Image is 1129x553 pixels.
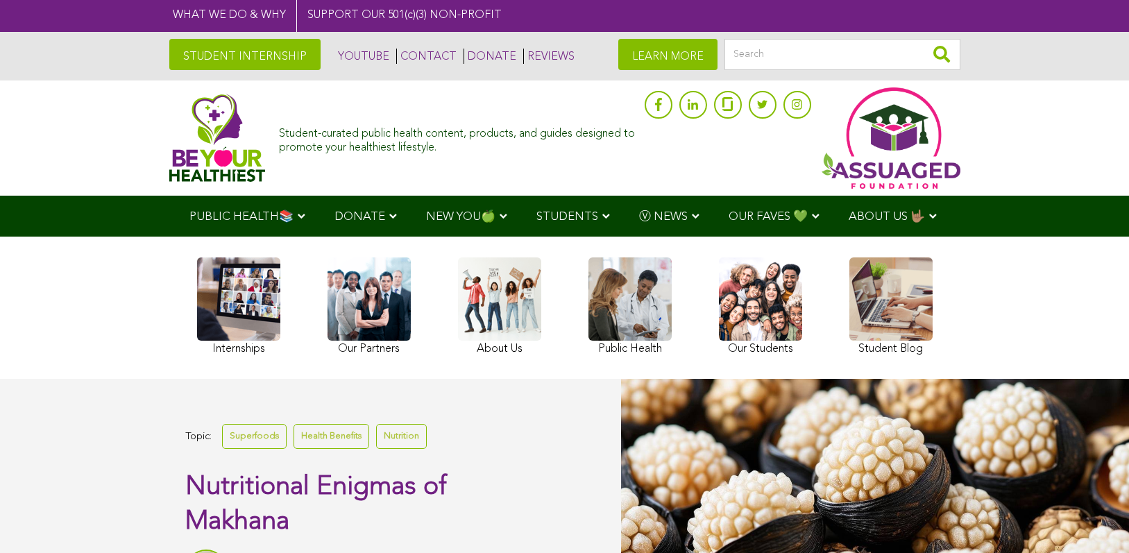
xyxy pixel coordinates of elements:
a: Nutrition [376,424,427,448]
a: REVIEWS [523,49,575,64]
a: YOUTUBE [334,49,389,64]
span: ABOUT US 🤟🏽 [849,211,925,223]
img: Assuaged [169,94,266,182]
span: Nutritional Enigmas of Makhana [185,474,447,535]
a: DONATE [464,49,516,64]
span: DONATE [334,211,385,223]
span: Topic: [185,427,212,446]
a: STUDENT INTERNSHIP [169,39,321,70]
span: NEW YOU🍏 [426,211,495,223]
span: STUDENTS [536,211,598,223]
span: Ⓥ NEWS [639,211,688,223]
div: Navigation Menu [169,196,960,237]
span: PUBLIC HEALTH📚 [189,211,294,223]
span: OUR FAVES 💚 [729,211,808,223]
img: Assuaged App [822,87,960,189]
a: Superfoods [222,424,287,448]
img: glassdoor [722,97,732,111]
a: CONTACT [396,49,457,64]
a: Health Benefits [294,424,369,448]
input: Search [724,39,960,70]
a: LEARN MORE [618,39,718,70]
iframe: Chat Widget [1060,486,1129,553]
div: Student-curated public health content, products, and guides designed to promote your healthiest l... [279,121,637,154]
